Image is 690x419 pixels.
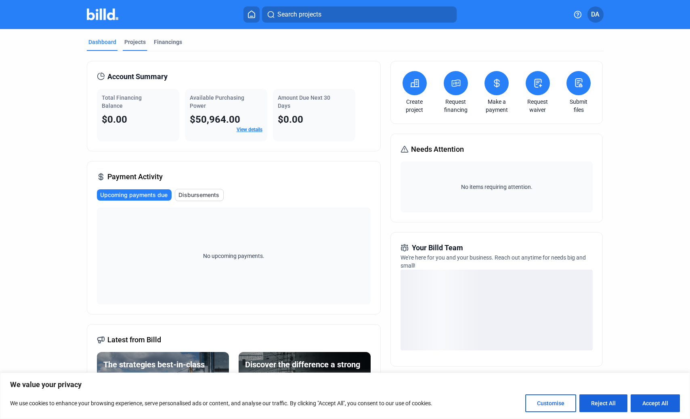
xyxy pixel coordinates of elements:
[102,114,127,125] span: $0.00
[107,71,168,82] span: Account Summary
[10,380,680,390] p: We value your privacy
[401,254,586,269] span: We're here for you and your business. Reach out anytime for needs big and small!
[87,8,119,20] img: Billd Company Logo
[107,171,163,182] span: Payment Activity
[198,252,270,260] span: No upcoming payments.
[102,94,142,109] span: Total Financing Balance
[591,10,600,19] span: DA
[262,6,457,23] button: Search projects
[277,10,321,19] span: Search projects
[100,191,168,199] span: Upcoming payments due
[404,183,589,191] span: No items requiring attention.
[442,98,470,114] a: Request financing
[103,358,222,383] div: The strategies best-in-class subs use for a resilient business
[411,144,464,155] span: Needs Attention
[178,191,219,199] span: Disbursements
[482,98,511,114] a: Make a payment
[278,94,330,109] span: Amount Due Next 30 Days
[587,6,604,23] button: DA
[401,270,593,350] div: loading
[97,189,172,201] button: Upcoming payments due
[631,394,680,412] button: Accept All
[278,114,303,125] span: $0.00
[412,242,463,253] span: Your Billd Team
[88,38,116,46] div: Dashboard
[237,127,262,132] a: View details
[107,334,161,346] span: Latest from Billd
[525,394,576,412] button: Customise
[154,38,182,46] div: Financings
[190,114,240,125] span: $50,964.00
[124,38,146,46] div: Projects
[579,394,627,412] button: Reject All
[175,189,224,201] button: Disbursements
[190,94,244,109] span: Available Purchasing Power
[245,358,364,383] div: Discover the difference a strong capital strategy can make
[524,98,552,114] a: Request waiver
[10,398,432,408] p: We use cookies to enhance your browsing experience, serve personalised ads or content, and analys...
[401,98,429,114] a: Create project
[564,98,593,114] a: Submit files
